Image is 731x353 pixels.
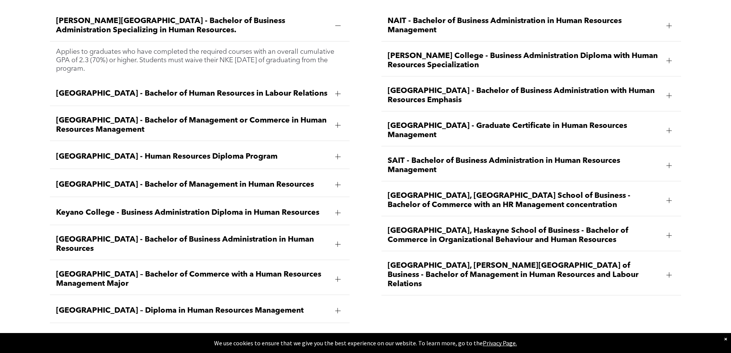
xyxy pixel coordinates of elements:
span: [GEOGRAPHIC_DATA] - Bachelor of Management in Human Resources [56,180,329,189]
span: [PERSON_NAME] College - Business Administration Diploma with Human Resources Specialization [388,51,660,70]
span: [GEOGRAPHIC_DATA] - Human Resources Diploma Program [56,152,329,161]
p: Applies to graduates who have completed the required courses with an overall cumulative GPA of 2.... [56,48,343,73]
span: SAIT - Bachelor of Business Administration in Human Resources Management [388,156,660,175]
span: [GEOGRAPHIC_DATA] – Bachelor of Commerce with a Human Resources Management Major [56,270,329,288]
span: Keyano College - Business Administration Diploma in Human Resources [56,208,329,217]
span: [GEOGRAPHIC_DATA] - Bachelor of Business Administration in Human Resources [56,235,329,254]
a: Privacy Page. [483,339,517,347]
span: [GEOGRAPHIC_DATA], Haskayne School of Business - Bachelor of Commerce in Organizational Behaviour... [388,226,660,245]
span: [GEOGRAPHIC_DATA] - Graduate Certificate in Human Resources Management [388,121,660,140]
span: [GEOGRAPHIC_DATA] - Bachelor of Management or Commerce in Human Resources Management [56,116,329,134]
span: [GEOGRAPHIC_DATA], [GEOGRAPHIC_DATA] School of Business - Bachelor of Commerce with an HR Managem... [388,191,660,210]
div: Dismiss notification [724,335,727,343]
span: [PERSON_NAME][GEOGRAPHIC_DATA] - Bachelor of Business Administration Specializing in Human Resour... [56,17,329,35]
span: [GEOGRAPHIC_DATA], [PERSON_NAME][GEOGRAPHIC_DATA] of Business - Bachelor of Management in Human R... [388,261,660,289]
span: NAIT - Bachelor of Business Administration in Human Resources Management [388,17,660,35]
span: [GEOGRAPHIC_DATA] - Bachelor of Human Resources in Labour Relations [56,89,329,98]
span: [GEOGRAPHIC_DATA] – Diploma in Human Resources Management [56,306,329,315]
span: [GEOGRAPHIC_DATA] - Bachelor of Business Administration with Human Resources Emphasis [388,86,660,105]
